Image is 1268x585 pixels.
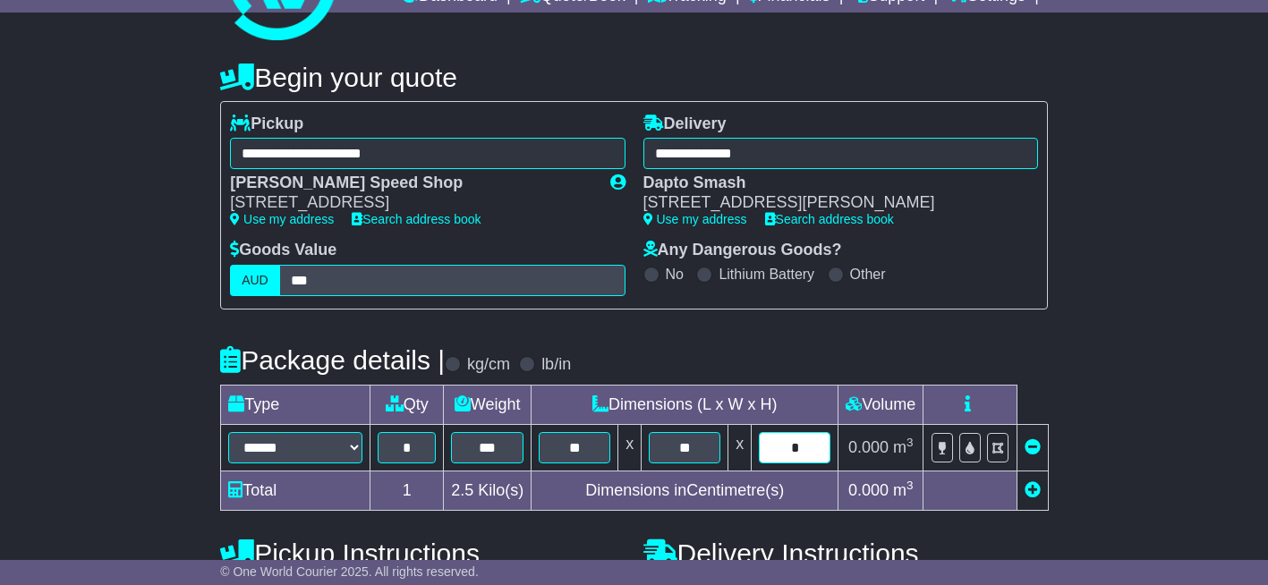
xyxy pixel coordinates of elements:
label: AUD [230,265,280,296]
td: x [728,424,752,471]
a: Use my address [230,212,334,226]
a: Add new item [1025,481,1041,499]
a: Search address book [352,212,481,226]
a: Search address book [765,212,894,226]
div: Dapto Smash [643,174,1020,193]
td: Volume [838,385,923,424]
td: Total [221,471,370,510]
div: [PERSON_NAME] Speed Shop [230,174,591,193]
td: Kilo(s) [444,471,532,510]
td: x [618,424,642,471]
span: m [893,481,914,499]
sup: 3 [906,436,914,449]
h4: Package details | [220,345,445,375]
span: 0.000 [848,481,889,499]
td: Dimensions (L x W x H) [532,385,838,424]
label: Pickup [230,114,303,134]
label: No [666,266,684,283]
label: Lithium Battery [719,266,814,283]
label: Other [850,266,886,283]
h4: Begin your quote [220,63,1048,92]
a: Remove this item [1025,438,1041,456]
h4: Pickup Instructions [220,538,625,568]
td: Qty [370,385,444,424]
td: Dimensions in Centimetre(s) [532,471,838,510]
div: [STREET_ADDRESS][PERSON_NAME] [643,193,1020,213]
span: 0.000 [848,438,889,456]
td: Type [221,385,370,424]
h4: Delivery Instructions [643,538,1048,568]
label: Any Dangerous Goods? [643,241,842,260]
label: Delivery [643,114,727,134]
span: © One World Courier 2025. All rights reserved. [220,564,479,579]
td: 1 [370,471,444,510]
label: lb/in [541,355,571,375]
td: Weight [444,385,532,424]
sup: 3 [906,479,914,492]
span: m [893,438,914,456]
label: kg/cm [467,355,510,375]
div: [STREET_ADDRESS] [230,193,591,213]
label: Goods Value [230,241,336,260]
span: 2.5 [451,481,473,499]
a: Use my address [643,212,747,226]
